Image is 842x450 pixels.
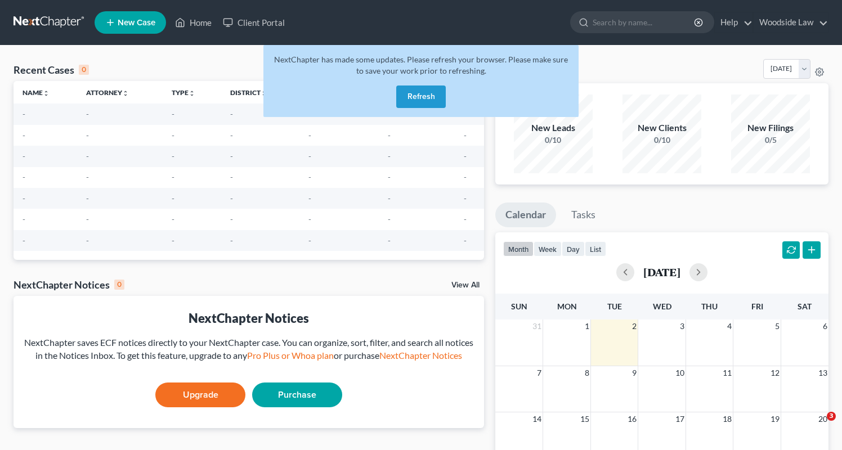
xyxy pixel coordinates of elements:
span: - [464,172,467,182]
span: - [23,130,25,140]
span: 12 [769,366,781,380]
div: 0 [79,65,89,75]
a: Tasks [561,202,606,227]
span: - [86,130,89,140]
span: - [388,236,391,245]
span: - [230,236,233,245]
a: View All [451,281,480,289]
span: - [388,130,391,140]
span: Thu [701,301,718,311]
span: - [308,130,311,140]
span: - [172,214,174,224]
span: - [230,151,233,161]
span: 16 [626,412,638,426]
span: - [23,151,25,161]
span: - [23,214,25,224]
div: New Leads [514,121,593,134]
span: 17 [674,412,686,426]
span: New Case [118,19,155,27]
span: 31 [531,319,543,333]
div: 0/5 [731,134,810,146]
div: NextChapter Notices [23,309,475,327]
span: - [86,236,89,245]
span: - [464,236,467,245]
span: 11 [722,366,733,380]
div: NextChapter Notices [14,278,124,291]
i: unfold_more [189,90,195,97]
span: - [230,130,233,140]
span: 7 [536,366,543,380]
div: New Filings [731,121,810,134]
span: 5 [774,319,781,333]
span: - [308,214,311,224]
i: unfold_more [43,90,50,97]
button: day [562,241,585,256]
span: - [172,172,174,182]
span: Sun [511,301,527,311]
span: 13 [817,366,828,380]
a: Purchase [252,382,342,407]
span: - [23,109,25,119]
span: - [86,172,89,182]
div: 0 [114,280,124,290]
span: - [172,130,174,140]
span: - [230,172,233,182]
input: Search by name... [593,12,696,33]
span: Tue [607,301,622,311]
span: Wed [653,301,671,311]
span: - [172,236,174,245]
span: - [172,109,174,119]
span: - [230,193,233,203]
iframe: Intercom live chat [804,412,831,439]
span: - [23,236,25,245]
h2: [DATE] [643,266,680,278]
span: - [230,214,233,224]
button: week [534,241,562,256]
a: Home [169,12,217,33]
span: - [308,151,311,161]
span: - [230,109,233,119]
span: 2 [631,319,638,333]
div: 0/10 [514,134,593,146]
span: - [172,193,174,203]
span: - [464,214,467,224]
span: - [23,172,25,182]
span: 6 [822,319,828,333]
span: 9 [631,366,638,380]
a: Attorneyunfold_more [86,88,129,97]
a: Districtunfold_more [230,88,267,97]
span: 14 [531,412,543,426]
span: - [172,151,174,161]
span: - [388,172,391,182]
span: - [464,130,467,140]
span: NextChapter has made some updates. Please refresh your browser. Please make sure to save your wor... [274,55,568,75]
span: - [464,193,467,203]
button: month [503,241,534,256]
button: Refresh [396,85,446,108]
i: unfold_more [122,90,129,97]
a: Client Portal [217,12,290,33]
a: NextChapter Notices [379,350,462,361]
a: Help [715,12,753,33]
span: - [388,214,391,224]
span: - [86,151,89,161]
span: - [86,193,89,203]
div: NextChapter saves ECF notices directly to your NextChapter case. You can organize, sort, filter, ... [23,336,475,362]
span: Fri [751,301,763,311]
i: unfold_more [261,90,267,97]
span: - [308,172,311,182]
span: - [388,193,391,203]
div: 0/10 [622,134,701,146]
div: Recent Cases [14,63,89,76]
span: 1 [584,319,590,333]
div: New Clients [622,121,701,134]
span: - [388,151,391,161]
span: - [308,193,311,203]
a: Calendar [495,202,556,227]
span: Sat [798,301,812,311]
a: Nameunfold_more [23,88,50,97]
button: list [585,241,606,256]
a: Pro Plus or Whoa plan [247,350,334,361]
span: - [86,109,89,119]
span: 8 [584,366,590,380]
